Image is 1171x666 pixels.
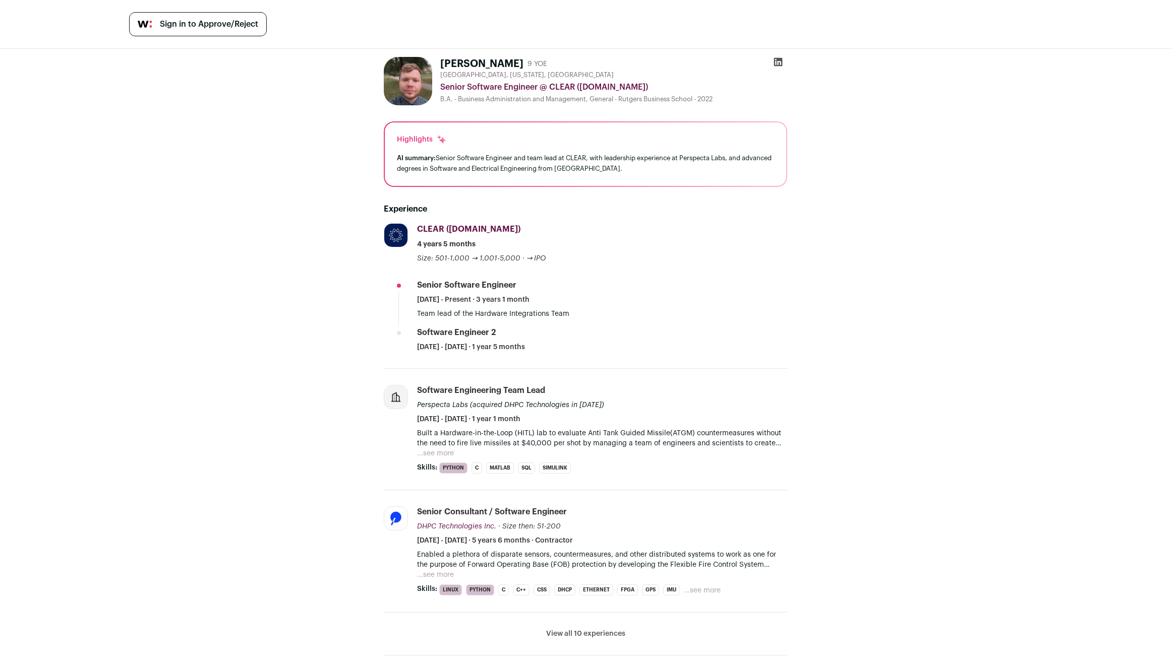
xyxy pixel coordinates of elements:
[397,135,447,145] div: Highlights
[384,203,787,215] h2: Experience
[539,462,571,474] li: Simulink
[534,584,550,595] li: CSS
[518,462,535,474] li: SQL
[417,506,567,517] div: Senior Consultant / Software Engineer
[554,584,575,595] li: DHCP
[417,550,787,570] p: Enabled a plethora of disparate sensors, countermeasures, and other distributed systems to work a...
[546,629,625,639] button: View all 10 experiences
[684,585,721,595] button: ...see more
[384,385,407,409] img: company-logo-placeholder-414d4e2ec0e2ddebbe968bf319fdfe5acfe0c9b87f798d344e800bc9a89632a0.png
[440,57,523,71] h1: [PERSON_NAME]
[417,462,437,473] span: Skills:
[439,462,467,474] li: Python
[440,95,787,103] div: B.A. - Business Administration and Management, General - Rutgers Business School - 2022
[417,327,496,338] div: Software engineer 2
[466,584,494,595] li: Python
[160,18,258,30] span: Sign in to Approve/Reject
[486,462,514,474] li: MATLAB
[384,224,407,247] img: 5023151f8acc22f028a9fd5ecec877c8361df31ae5b3e7f6a8b6df7d0f6352fb.jpg
[417,255,520,262] span: Size: 501-1,000 → 1,001-5,000
[417,414,520,424] span: [DATE] - [DATE] · 1 year 1 month
[138,21,152,28] img: wellfound-symbol-flush-black-fb3c872781a75f747ccb3a119075da62bfe97bd399995f84a933054e44a575c4.png
[528,59,547,69] div: 9 YOE
[498,523,561,530] span: · Size then: 51-200
[417,342,525,352] span: [DATE] - [DATE] · 1 year 5 months
[513,584,530,595] li: C++
[663,584,680,595] li: IMU
[472,462,482,474] li: C
[417,309,787,319] p: Team lead of the Hardware Integrations Team
[397,153,774,174] div: Senior Software Engineer and team lead at CLEAR, with leadership experience at Perspecta Labs, an...
[417,280,516,291] div: Senior Software Engineer
[440,81,787,93] div: Senior Software Engineer @ CLEAR ([DOMAIN_NAME])
[417,225,520,233] span: CLEAR ([DOMAIN_NAME])
[417,239,476,249] span: 4 years 5 months
[129,12,267,36] a: Sign in to Approve/Reject
[417,428,787,448] p: Built a Hardware-in-the-Loop (HITL) lab to evaluate Anti Tank Guided Missile(ATGM) countermeasure...
[417,536,573,546] span: [DATE] - [DATE] · 5 years 6 months · Contractor
[526,255,546,262] span: → IPO
[579,584,613,595] li: Ethernet
[417,523,496,530] span: DHPC Technologies Inc.
[417,385,545,396] div: Software Engineering Team Lead
[417,570,454,580] button: ...see more
[417,295,530,305] span: [DATE] - Present · 3 years 1 month
[384,507,407,530] img: 35143d40ec82289d86e9c1c8e97228c118e8705d977e1c33d32e962d71bcfca5
[417,448,454,458] button: ...see more
[384,57,432,105] img: a944a91eaf9b0e1d59b8c0ea00772ce40b3d53a111e62e478f0bfe1404d255b9
[642,584,659,595] li: GPS
[439,584,462,595] li: Linux
[417,402,604,409] span: Perspecta Labs (acquired DHPC Technologies in [DATE])
[498,584,509,595] li: C
[617,584,638,595] li: FPGA
[440,71,614,79] span: [GEOGRAPHIC_DATA], [US_STATE], [GEOGRAPHIC_DATA]
[522,253,524,263] span: ·
[417,584,437,594] span: Skills:
[397,155,436,161] span: AI summary:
